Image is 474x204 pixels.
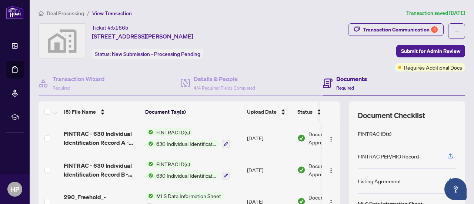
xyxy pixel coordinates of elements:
button: Transaction Communication4 [348,23,444,36]
span: Deal Processing [47,10,84,17]
span: Document Approved [308,130,354,146]
span: Upload Date [247,108,277,116]
td: [DATE] [244,122,294,154]
span: HP [10,184,19,194]
img: Status Icon [145,171,153,180]
img: Logo [328,168,334,174]
img: Status Icon [145,192,153,200]
span: FINTRAC - 630 Individual Identification Record A - PropTx-OREA_[DATE] 22_03_24.pdf [64,129,139,147]
button: Logo [325,164,337,176]
img: Status Icon [145,140,153,148]
span: (5) File Name [64,108,96,116]
span: FINTRAC - 630 Individual Identification Record B - PropTx-OREA_[DATE] 20_08_21.pdf [64,161,139,179]
span: 630 Individual Identification Information Record [153,140,219,148]
span: 51665 [112,24,128,31]
span: Document Checklist [358,110,425,121]
span: FINTRAC ID(s) [153,160,193,168]
span: View Transaction [92,10,132,17]
img: Status Icon [145,128,153,136]
div: FINTRAC ID(s) [358,130,391,138]
span: ellipsis [454,29,459,34]
button: Open asap [444,178,467,200]
button: Status IconFINTRAC ID(s)Status Icon630 Individual Identification Information Record [145,128,230,148]
span: Required [336,85,354,91]
th: (5) File Name [61,101,142,122]
div: Ticket #: [92,23,128,32]
span: [STREET_ADDRESS][PERSON_NAME] [92,32,193,41]
span: Status [297,108,313,116]
th: Document Tag(s) [142,101,244,122]
button: Logo [325,132,337,144]
span: 4/4 Required Fields Completed [194,85,255,91]
span: MLS Data Information Sheet [153,192,224,200]
div: Listing Agreement [358,177,401,185]
th: Status [294,101,357,122]
div: Transaction Communication [363,24,438,36]
li: / [87,9,89,17]
span: FINTRAC ID(s) [153,128,193,136]
img: Status Icon [145,160,153,168]
span: home [39,11,44,16]
h4: Documents [336,74,367,83]
span: New Submission - Processing Pending [112,51,200,57]
img: logo [6,6,24,19]
h4: Details & People [194,74,255,83]
img: Logo [328,136,334,142]
span: Requires Additional Docs [404,63,462,71]
span: Document Approved [308,162,354,178]
h4: Transaction Wizard [53,74,105,83]
span: 630 Individual Identification Information Record [153,171,219,180]
span: Required [53,85,70,91]
article: Transaction saved [DATE] [406,9,465,17]
img: Document Status [297,166,306,174]
div: Status: [92,49,203,59]
img: svg%3e [39,24,86,58]
td: [DATE] [244,154,294,186]
button: Status IconFINTRAC ID(s)Status Icon630 Individual Identification Information Record [145,160,230,180]
button: Submit for Admin Review [396,45,465,57]
span: Submit for Admin Review [401,45,460,57]
div: 4 [431,26,438,33]
img: Document Status [297,134,306,142]
div: FINTRAC PEP/HIO Record [358,152,419,160]
th: Upload Date [244,101,294,122]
